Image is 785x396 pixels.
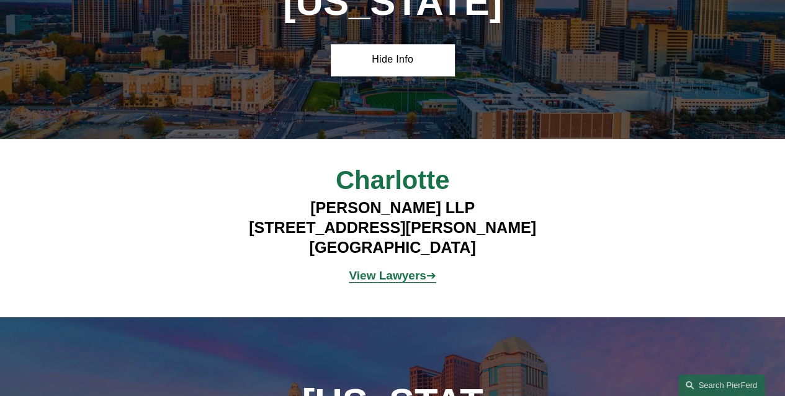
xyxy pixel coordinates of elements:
[336,165,449,195] span: Charlotte
[208,198,577,258] h4: [PERSON_NAME] LLP [STREET_ADDRESS][PERSON_NAME] [GEOGRAPHIC_DATA]
[349,269,436,282] span: ➔
[331,44,454,76] a: Hide Info
[349,269,426,282] strong: View Lawyers
[349,269,436,282] a: View Lawyers➔
[678,374,765,396] a: Search this site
